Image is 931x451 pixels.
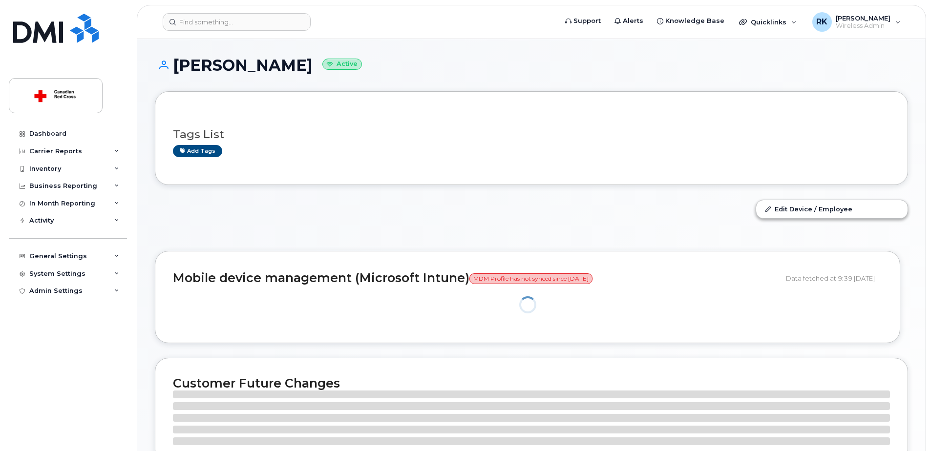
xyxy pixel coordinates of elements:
a: Add tags [173,145,222,157]
span: MDM Profile has not synced since [DATE] [469,273,592,284]
h2: Customer Future Changes [173,376,890,390]
h2: Mobile device management (Microsoft Intune) [173,271,779,285]
a: Edit Device / Employee [756,200,908,218]
small: Active [322,59,362,70]
h3: Tags List [173,128,890,141]
h1: [PERSON_NAME] [155,57,908,74]
div: Data fetched at 9:39 [DATE] [786,269,882,287]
